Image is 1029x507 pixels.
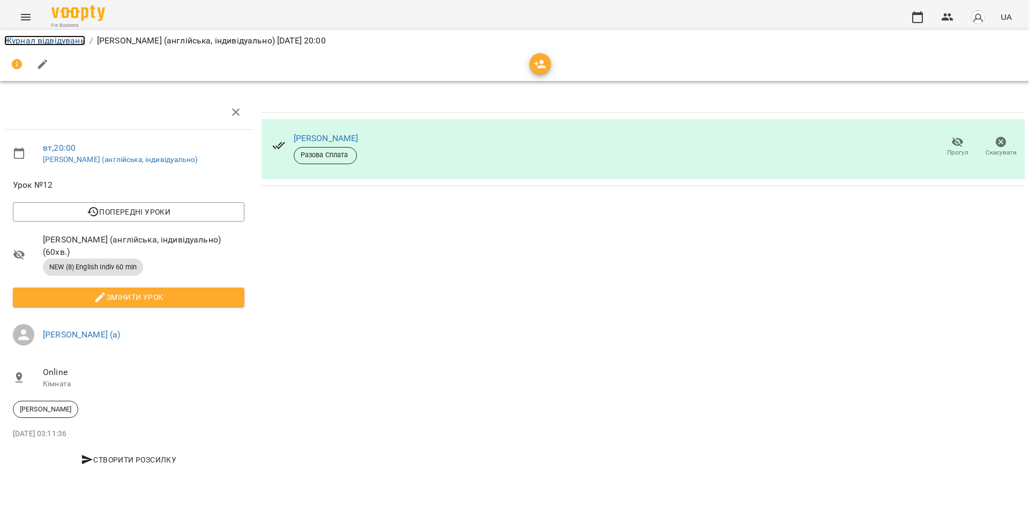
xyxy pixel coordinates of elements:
span: Online [43,366,244,379]
p: [DATE] 03:11:36 [13,429,244,439]
span: Змінити урок [21,291,236,304]
span: UA [1001,11,1012,23]
span: Скасувати [986,148,1017,157]
span: Прогул [947,148,968,157]
li: / [90,34,93,47]
div: [PERSON_NAME] [13,401,78,418]
a: [PERSON_NAME] (англійська, індивідуально) [43,155,198,164]
span: Створити розсилку [17,453,240,466]
p: [PERSON_NAME] (англійська, індивідуально) [DATE] 20:00 [97,34,326,47]
nav: breadcrumb [4,34,1025,47]
span: Урок №12 [13,179,244,192]
p: Кімната [43,379,244,390]
button: Створити розсилку [13,450,244,469]
a: [PERSON_NAME] [294,133,359,143]
span: [PERSON_NAME] [13,405,78,414]
button: UA [996,7,1016,27]
span: NEW (8) English Indiv 60 min [43,262,143,272]
button: Скасувати [979,132,1023,162]
button: Menu [13,4,39,30]
span: Попередні уроки [21,205,236,218]
img: avatar_s.png [971,10,986,25]
img: Voopty Logo [51,5,105,21]
span: Разова Сплата [294,150,356,160]
a: вт , 20:00 [43,143,76,153]
button: Змінити урок [13,288,244,307]
a: Журнал відвідувань [4,35,85,46]
button: Попередні уроки [13,202,244,222]
span: [PERSON_NAME] (англійська, індивідуально) ( 60 хв. ) [43,233,244,259]
a: [PERSON_NAME] (а) [43,329,121,340]
span: For Business [51,22,105,29]
button: Прогул [936,132,979,162]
